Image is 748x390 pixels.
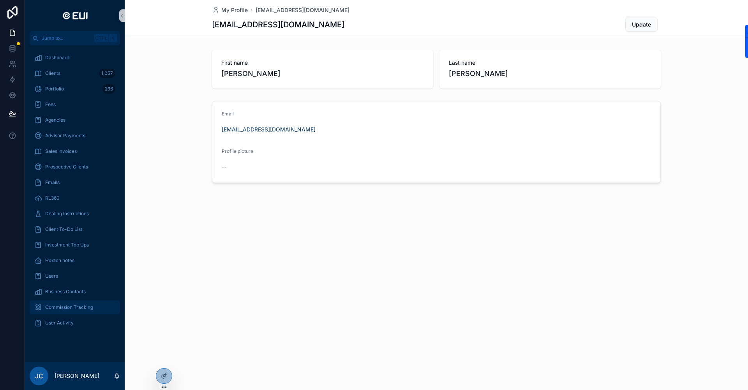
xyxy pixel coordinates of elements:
span: Ctrl [94,34,108,42]
span: JC [35,371,43,381]
button: Jump to...CtrlK [30,31,120,45]
a: Prospective Clients [30,160,120,174]
span: Sales Invoices [45,148,77,154]
span: Portfolio [45,86,64,92]
a: Dealing Instructions [30,207,120,221]
span: Client To-Do List [45,226,82,232]
h1: [EMAIL_ADDRESS][DOMAIN_NAME] [212,19,344,30]
span: [PERSON_NAME] [221,68,424,79]
span: Agencies [45,117,65,123]
a: User Activity [30,316,120,330]
a: Emails [30,175,120,190]
a: RL360 [30,191,120,205]
span: K [110,35,116,41]
span: My Profile [221,6,248,14]
span: Fees [45,101,56,108]
span: User Activity [45,320,74,326]
span: Dealing Instructions [45,211,89,217]
div: scrollable content [25,45,125,340]
span: First name [221,59,424,67]
a: Investment Top Ups [30,238,120,252]
span: Jump to... [42,35,91,41]
a: Sales Invoices [30,144,120,158]
a: My Profile [212,6,248,14]
img: App logo [60,9,90,22]
span: [PERSON_NAME] [449,68,651,79]
a: Hoxton notes [30,253,120,268]
span: Clients [45,70,60,76]
a: Fees [30,97,120,112]
p: [PERSON_NAME] [55,372,99,380]
span: Hoxton notes [45,257,74,264]
button: Update [625,18,658,32]
a: Dashboard [30,51,120,65]
a: Clients1,057 [30,66,120,80]
span: Business Contacts [45,289,86,295]
span: Advisor Payments [45,133,85,139]
span: Last name [449,59,651,67]
span: Commission Tracking [45,304,93,310]
a: Business Contacts [30,285,120,299]
div: 296 [102,84,115,94]
a: Agencies [30,113,120,127]
span: Prospective Clients [45,164,88,170]
span: Email [222,111,234,117]
a: Client To-Do List [30,222,120,236]
span: Users [45,273,58,279]
span: Emails [45,179,60,186]
div: 1,057 [99,69,115,78]
a: Portfolio296 [30,82,120,96]
span: Profile picture [222,148,253,154]
span: Update [632,21,651,28]
a: [EMAIL_ADDRESS][DOMAIN_NAME] [256,6,349,14]
a: Commission Tracking [30,300,120,314]
a: [EMAIL_ADDRESS][DOMAIN_NAME] [222,126,316,133]
span: Investment Top Ups [45,242,89,248]
span: RL360 [45,195,60,201]
span: Dashboard [45,55,69,61]
a: Users [30,269,120,283]
a: Advisor Payments [30,129,120,143]
span: -- [222,163,226,171]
